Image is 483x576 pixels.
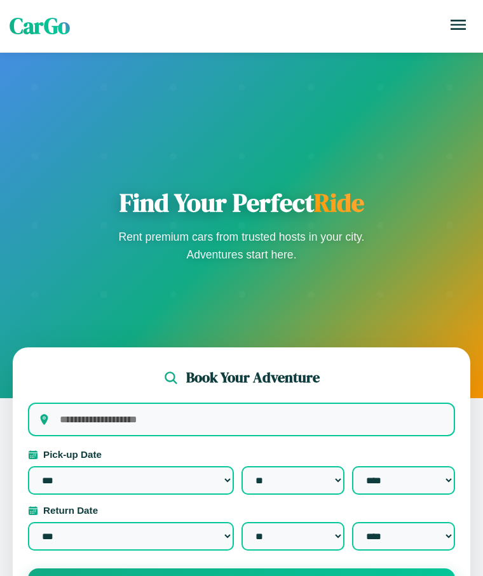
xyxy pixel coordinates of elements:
label: Return Date [28,505,455,516]
h2: Book Your Adventure [186,368,320,387]
span: CarGo [10,11,70,41]
span: Ride [314,185,364,220]
h1: Find Your Perfect [114,187,369,218]
p: Rent premium cars from trusted hosts in your city. Adventures start here. [114,228,369,264]
label: Pick-up Date [28,449,455,460]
